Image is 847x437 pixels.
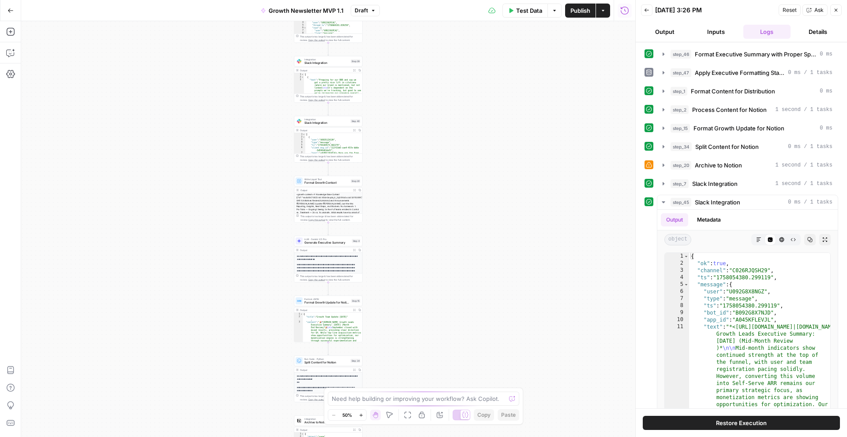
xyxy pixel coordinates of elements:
[304,420,349,425] span: Archive to Notion
[665,274,689,281] div: 4
[328,163,329,175] g: Edge from step_40 to step_30
[665,260,689,267] div: 2
[657,158,838,172] button: 1 second / 1 tasks
[294,152,305,181] div: 7
[641,25,689,39] button: Output
[657,195,838,209] button: 0 ms / 1 tasks
[351,119,361,123] div: Step 40
[695,142,759,151] span: Split Content for Notion
[328,342,329,355] g: Edge from step_15 to step_34
[820,50,832,58] span: 0 ms
[788,69,832,77] span: 0 ms / 1 tasks
[665,267,689,274] div: 3
[308,278,325,281] span: Copy the output
[657,47,838,61] button: 0 ms
[783,6,797,14] span: Reset
[294,433,304,435] div: 1
[351,359,361,363] div: Step 34
[565,4,596,18] button: Publish
[692,105,767,114] span: Process Content for Notion
[665,302,689,309] div: 8
[684,253,689,260] span: Toggle code folding, rows 1 through 126
[304,237,350,241] span: LLM · Gemini 2.5 Pro
[304,417,349,421] span: Integration
[671,105,689,114] span: step_2
[657,177,838,191] button: 1 second / 1 tasks
[351,59,360,63] div: Step 39
[820,87,832,95] span: 0 ms
[294,315,303,321] div: 2
[300,248,350,252] div: Output
[294,21,307,24] div: 4
[570,6,590,15] span: Publish
[657,66,838,80] button: 0 ms / 1 tasks
[300,428,350,432] div: Output
[328,103,329,115] g: Edge from step_39 to step_40
[294,32,307,34] div: 8
[802,4,828,16] button: Ask
[303,133,305,136] span: Toggle code folding, rows 1 through 483
[498,409,519,421] button: Paste
[671,198,691,207] span: step_45
[657,84,838,98] button: 0 ms
[300,368,350,372] div: Output
[304,118,349,121] span: Integration
[657,103,838,117] button: 1 second / 1 tasks
[352,239,361,243] div: Step 4
[300,129,350,132] div: Output
[671,87,687,96] span: step_1
[294,116,363,163] div: IntegrationSlack IntegrationStep 40Output[ { "user":"U08351ZAS3H", "type":"message", "ts":"175918...
[304,58,349,61] span: Integration
[294,136,305,138] div: 2
[300,215,360,222] div: This output is too large & has been abbreviated for review. to view the full content.
[788,143,832,151] span: 0 ms / 1 tasks
[665,295,689,302] div: 7
[300,189,350,192] div: Output
[355,7,368,15] span: Draft
[502,4,547,18] button: Test Data
[304,26,307,29] span: Toggle code folding, rows 6 through 57
[695,50,816,59] span: Format Executive Summary with Proper Spacing
[294,133,305,136] div: 1
[300,274,360,281] div: This output is too large & has been abbreviated for review. to view the full content.
[788,198,832,206] span: 0 ms / 1 tasks
[304,178,349,181] span: Write Liquid Text
[516,6,542,15] span: Test Data
[779,4,801,16] button: Reset
[474,409,494,421] button: Copy
[297,119,301,123] img: Slack-mark-RGB.png
[303,136,305,138] span: Toggle code folding, rows 2 through 72
[294,193,362,241] div: <growth-context> # Knowledge Base Context [{"id":"vsdid:6470823:rid:XSUnOsqda_U_3cjO9XoOu:cid:541...
[671,68,691,77] span: step_47
[665,253,689,260] div: 1
[304,121,349,125] span: Slack Integration
[328,43,329,56] g: Edge from step_38 to step_39
[294,296,363,342] div: Format JSONFormat Growth Update for NotionStep 15Output{ "title":"Growth Team Update [DATE]" , "c...
[351,299,360,303] div: Step 15
[692,213,726,226] button: Metadata
[294,56,363,103] div: IntegrationSlack IntegrationStep 39Output[ { "text":"Prepping for our RBR and saw we got a pretty...
[716,418,767,427] span: Restore Execution
[342,411,352,418] span: 50%
[297,59,301,63] img: Slack-mark-RGB.png
[300,35,360,42] div: This output is too large & has been abbreviated for review. to view the full content.
[657,210,838,430] div: 0 ms / 1 tasks
[820,124,832,132] span: 0 ms
[692,179,738,188] span: Slack Integration
[743,25,791,39] button: Logs
[300,308,350,312] div: Output
[695,198,740,207] span: Slack Integration
[308,99,325,101] span: Copy the output
[671,50,691,59] span: step_46
[671,161,691,170] span: step_20
[301,73,304,76] span: Toggle code folding, rows 1 through 52
[775,106,832,114] span: 1 second / 1 tasks
[351,5,380,16] button: Draft
[665,316,689,323] div: 10
[304,357,349,361] span: Run Code · Python
[304,241,350,245] span: Generate Executive Summary
[294,24,307,26] div: 5
[665,288,689,295] div: 6
[665,309,689,316] div: 9
[297,418,301,423] img: Notion_app_logo.png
